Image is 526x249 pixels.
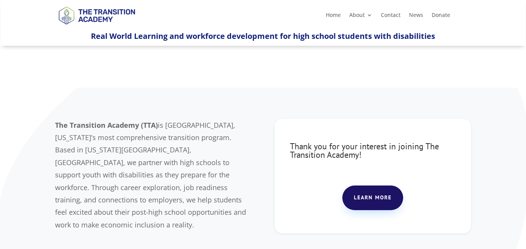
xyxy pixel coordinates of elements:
[432,12,450,21] a: Donate
[342,185,403,210] a: Learn more
[55,2,138,29] img: TTA Brand_TTA Primary Logo_Horizontal_Light BG
[55,120,158,130] b: The Transition Academy (TTA)
[326,12,341,21] a: Home
[290,141,439,160] span: Thank you for your interest in joining The Transition Academy!
[349,12,372,21] a: About
[91,31,435,41] span: Real World Learning and workforce development for high school students with disabilities
[409,12,423,21] a: News
[55,120,246,229] span: is [GEOGRAPHIC_DATA], [US_STATE]’s most comprehensive transition program. Based in [US_STATE][GEO...
[55,23,138,30] a: Logo-Noticias
[381,12,400,21] a: Contact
